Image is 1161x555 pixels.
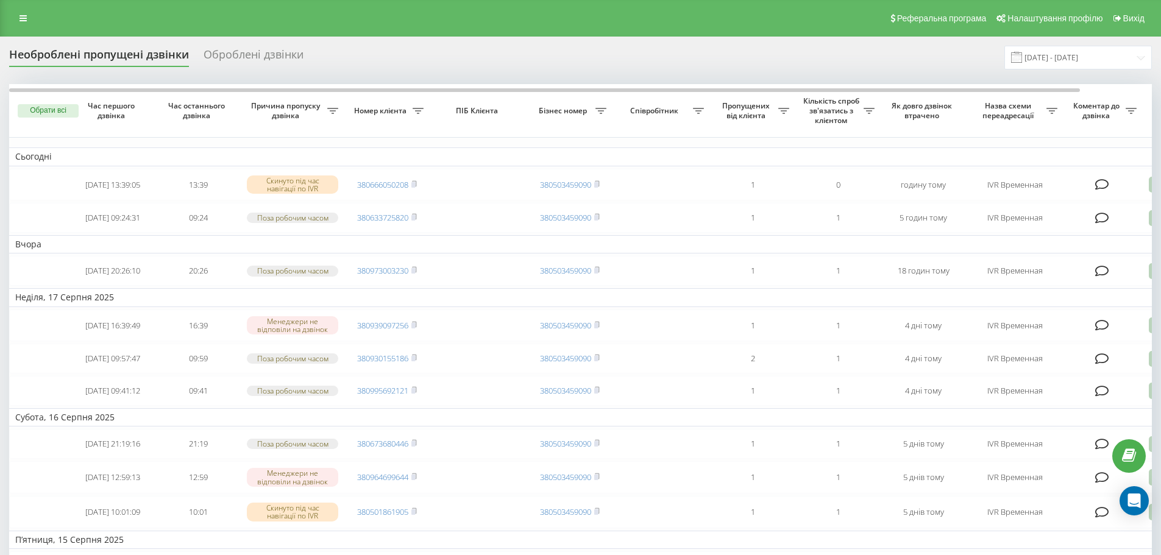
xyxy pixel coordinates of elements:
span: Бізнес номер [533,106,595,116]
td: 1 [795,376,881,406]
span: Кількість спроб зв'язатись з клієнтом [801,96,864,125]
td: 21:19 [155,429,241,459]
td: 5 годин тому [881,203,966,233]
span: Номер клієнта [350,106,413,116]
td: 1 [710,203,795,233]
td: IVR Временная [966,344,1063,373]
td: 4 дні тому [881,376,966,406]
td: 5 днів тому [881,461,966,493]
div: Поза робочим часом [247,213,338,223]
td: [DATE] 20:26:10 [70,256,155,286]
span: Час першого дзвінка [80,101,146,120]
a: 380673680446 [357,438,408,449]
td: 09:59 [155,344,241,373]
div: Поза робочим часом [247,386,338,396]
a: 380503459090 [540,472,591,483]
div: Оброблені дзвінки [204,48,304,67]
td: 1 [710,256,795,286]
a: 380503459090 [540,265,591,276]
a: 380503459090 [540,506,591,517]
td: 1 [710,309,795,342]
a: 380501861905 [357,506,408,517]
td: IVR Временная [966,203,1063,233]
td: 1 [795,461,881,493]
td: [DATE] 09:41:12 [70,376,155,406]
span: Вихід [1123,13,1145,23]
td: IVR Временная [966,309,1063,342]
td: 2 [710,344,795,373]
td: [DATE] 09:57:47 [70,344,155,373]
div: Поза робочим часом [247,266,338,276]
td: 5 днів тому [881,429,966,459]
td: 1 [795,344,881,373]
td: 13:39 [155,169,241,201]
td: IVR Временная [966,496,1063,528]
td: [DATE] 13:39:05 [70,169,155,201]
span: Як довго дзвінок втрачено [890,101,956,120]
td: IVR Временная [966,256,1063,286]
a: 380930155186 [357,353,408,364]
td: 12:59 [155,461,241,493]
td: [DATE] 21:19:16 [70,429,155,459]
div: Open Intercom Messenger [1120,486,1149,515]
td: IVR Временная [966,429,1063,459]
td: 16:39 [155,309,241,342]
div: Поза робочим часом [247,439,338,449]
td: 4 дні тому [881,344,966,373]
td: 5 днів тому [881,496,966,528]
td: 1 [710,429,795,459]
a: 380939097256 [357,320,408,331]
a: 380964699644 [357,472,408,483]
a: 380503459090 [540,179,591,190]
span: Коментар до дзвінка [1070,101,1126,120]
span: Причина пропуску дзвінка [247,101,327,120]
a: 380503459090 [540,212,591,223]
td: IVR Временная [966,376,1063,406]
a: 380633725820 [357,212,408,223]
td: 1 [710,496,795,528]
td: 20:26 [155,256,241,286]
a: 380666050208 [357,179,408,190]
a: 380503459090 [540,438,591,449]
td: 10:01 [155,496,241,528]
td: 09:24 [155,203,241,233]
td: 1 [795,309,881,342]
div: Необроблені пропущені дзвінки [9,48,189,67]
td: [DATE] 10:01:09 [70,496,155,528]
a: 380503459090 [540,353,591,364]
td: IVR Временная [966,169,1063,201]
td: [DATE] 16:39:49 [70,309,155,342]
button: Обрати всі [18,104,79,118]
div: Поза робочим часом [247,353,338,364]
div: Менеджери не відповіли на дзвінок [247,468,338,486]
td: 1 [710,376,795,406]
td: 1 [795,256,881,286]
a: 380503459090 [540,320,591,331]
td: 18 годин тому [881,256,966,286]
td: IVR Временная [966,461,1063,493]
span: Налаштування профілю [1007,13,1102,23]
td: 0 [795,169,881,201]
td: 1 [710,461,795,493]
td: 4 дні тому [881,309,966,342]
div: Менеджери не відповіли на дзвінок [247,316,338,334]
span: Назва схеми переадресації [972,101,1046,120]
span: Пропущених від клієнта [716,101,778,120]
div: Скинуто під час навігації по IVR [247,503,338,521]
td: [DATE] 12:59:13 [70,461,155,493]
td: 09:41 [155,376,241,406]
a: 380503459090 [540,385,591,396]
span: Співробітник [619,106,693,116]
a: 380973003230 [357,265,408,276]
td: 1 [795,203,881,233]
div: Скинуто під час навігації по IVR [247,175,338,194]
td: 1 [710,169,795,201]
span: ПІБ Клієнта [440,106,517,116]
td: 1 [795,496,881,528]
span: Час останнього дзвінка [165,101,231,120]
td: годину тому [881,169,966,201]
td: 1 [795,429,881,459]
span: Реферальна програма [897,13,987,23]
a: 380995692121 [357,385,408,396]
td: [DATE] 09:24:31 [70,203,155,233]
